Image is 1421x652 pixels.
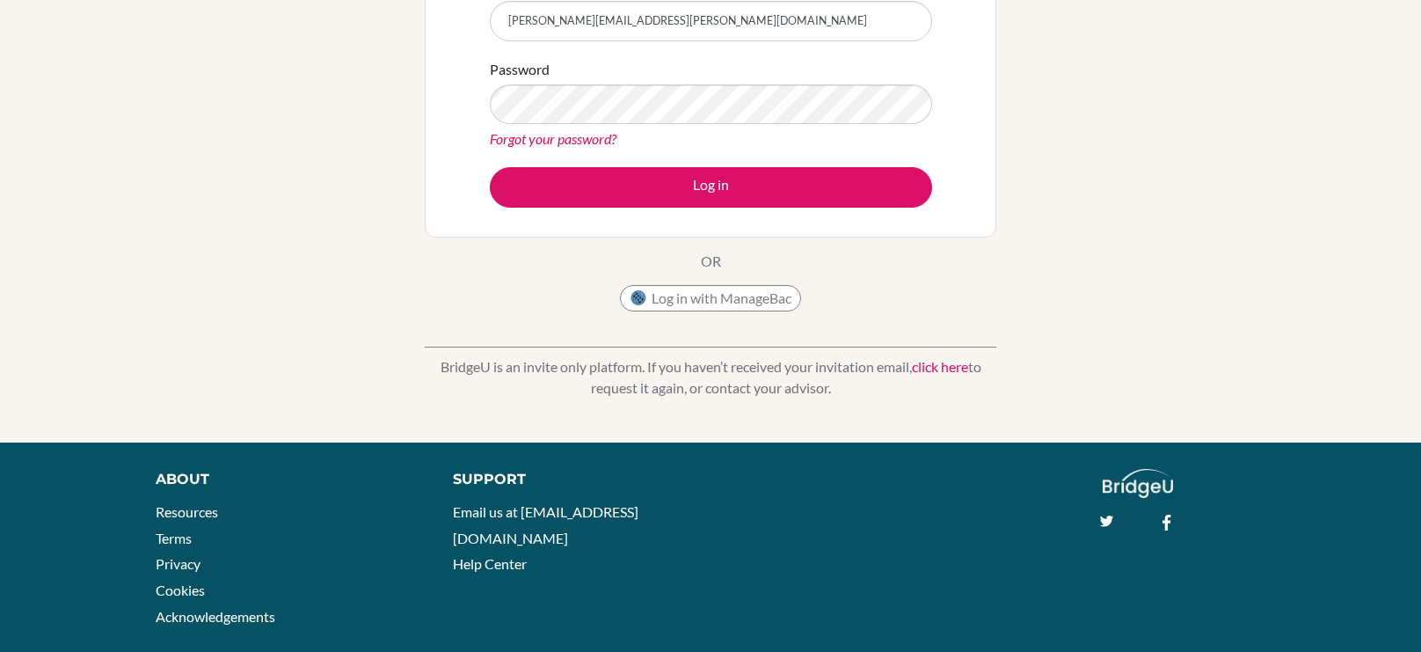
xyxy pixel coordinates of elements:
a: Acknowledgements [156,608,275,625]
div: About [156,469,413,490]
button: Log in with ManageBac [620,285,801,311]
div: Support [453,469,691,490]
a: Help Center [453,555,527,572]
a: Privacy [156,555,200,572]
p: BridgeU is an invite only platform. If you haven’t received your invitation email, to request it ... [425,356,996,399]
label: Password [490,59,550,80]
p: OR [701,251,721,272]
a: Cookies [156,582,205,598]
a: click here [912,358,968,375]
a: Terms [156,530,192,546]
a: Email us at [EMAIL_ADDRESS][DOMAIN_NAME] [453,503,638,546]
button: Log in [490,167,932,208]
a: Resources [156,503,218,520]
a: Forgot your password? [490,130,616,147]
img: logo_white@2x-f4f0deed5e89b7ecb1c2cc34c3e3d731f90f0f143d5ea2071677605dd97b5244.png [1103,469,1174,498]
